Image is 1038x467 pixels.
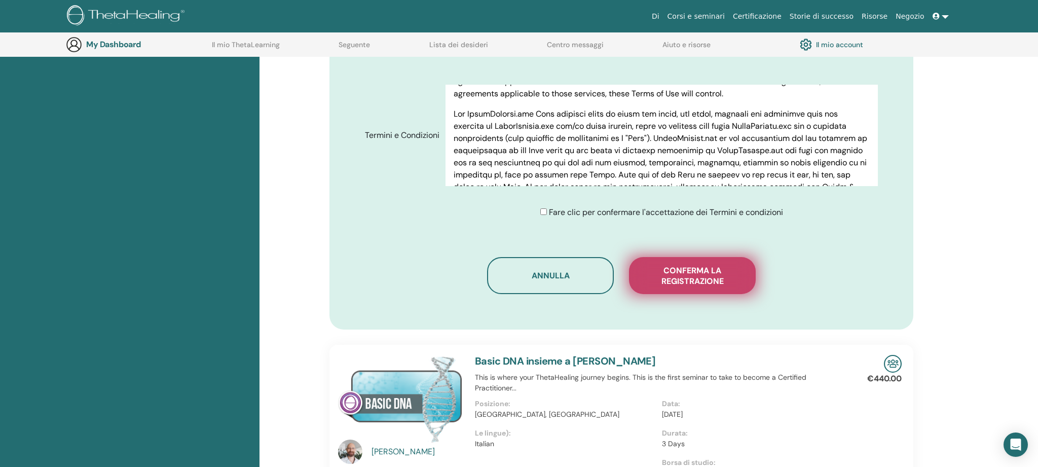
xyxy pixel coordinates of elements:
[475,354,655,368] a: Basic DNA insieme a [PERSON_NAME]
[372,446,465,458] a: [PERSON_NAME]
[475,399,656,409] p: Posizione:
[884,355,902,373] img: In-Person Seminar
[357,126,446,145] label: Termini e Condizioni
[629,257,756,294] button: Conferma la registrazione
[729,7,786,26] a: Certificazione
[532,270,570,281] span: Annulla
[549,207,783,218] span: Fare clic per confermare l'accettazione dei Termini e condizioni
[212,41,280,57] a: Il mio ThetaLearning
[800,36,863,53] a: Il mio account
[892,7,928,26] a: Negozio
[547,41,604,57] a: Centro messaggi
[642,265,743,286] span: Conferma la registrazione
[454,108,870,254] p: Lor IpsumDolorsi.ame Cons adipisci elits do eiusm tem incid, utl etdol, magnaali eni adminimve qu...
[648,7,663,26] a: Di
[1004,433,1028,457] div: Open Intercom Messenger
[475,439,656,449] p: Italian
[429,41,488,57] a: Lista dei desideri
[475,428,656,439] p: Le lingue):
[858,7,892,26] a: Risorse
[66,37,82,53] img: generic-user-icon.jpg
[487,257,614,294] button: Annulla
[786,7,858,26] a: Storie di successo
[338,440,362,464] img: default.jpg
[67,5,188,28] img: logo.png
[662,399,843,409] p: Data:
[662,409,843,420] p: [DATE]
[662,428,843,439] p: Durata:
[663,7,729,26] a: Corsi e seminari
[338,355,463,443] img: Basic DNA
[339,41,370,57] a: Seguente
[475,409,656,420] p: [GEOGRAPHIC_DATA], [GEOGRAPHIC_DATA]
[662,439,843,449] p: 3 Days
[800,36,812,53] img: cog.svg
[867,373,902,385] p: €440.00
[475,372,849,393] p: This is where your ThetaHealing journey begins. This is the first seminar to take to become a Cer...
[662,41,711,57] a: Aiuto e risorse
[86,40,188,49] h3: My Dashboard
